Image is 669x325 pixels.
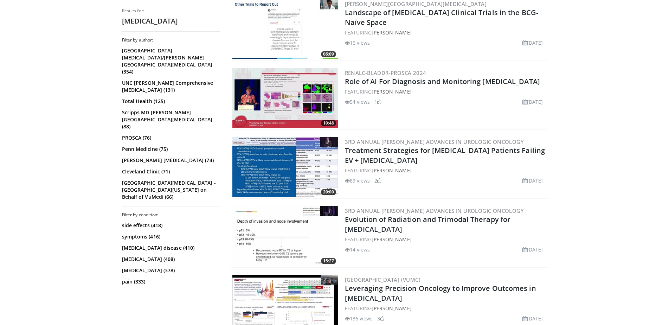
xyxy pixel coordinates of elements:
a: Leveraging Precision Oncology to Improve Outcomes in [MEDICAL_DATA] [345,283,536,303]
div: FEATURING [345,29,546,36]
a: 3rd Annual [PERSON_NAME] Advances In Urologic Oncology [345,138,524,145]
span: 10:48 [321,120,336,126]
a: 20:00 [232,137,338,197]
li: [DATE] [522,315,543,322]
li: 54 views [345,98,370,106]
a: 3rd Annual [PERSON_NAME] Advances In Urologic Oncology [345,207,524,214]
a: 15:27 [232,206,338,266]
a: [MEDICAL_DATA] (408) [122,256,219,263]
a: [PERSON_NAME] [372,236,411,243]
li: 89 views [345,177,370,184]
a: Role of Al For Diagnosis and Monitoring [MEDICAL_DATA] [345,77,540,86]
li: 14 views [345,246,370,253]
a: [GEOGRAPHIC_DATA] (VUMC) [345,276,421,283]
a: [PERSON_NAME] [372,29,411,36]
div: FEATURING [345,236,546,243]
a: pain (333) [122,278,219,285]
a: side effects (418) [122,222,219,229]
a: [PERSON_NAME] [372,88,411,95]
a: [PERSON_NAME][GEOGRAPHIC_DATA][MEDICAL_DATA] [345,0,487,7]
li: 1 [374,98,381,106]
li: 16 views [345,39,370,46]
div: FEATURING [345,305,546,312]
a: [MEDICAL_DATA] disease (410) [122,244,219,251]
li: [DATE] [522,246,543,253]
a: Cleveland Clinic (71) [122,168,219,175]
img: 9fbda9c0-1117-4452-b1e5-d56b745bdcf2.300x170_q85_crop-smart_upscale.jpg [232,68,338,128]
a: [PERSON_NAME] [372,167,411,174]
img: 15ad4c9f-d4af-4b0e-8567-6cc673462317.300x170_q85_crop-smart_upscale.jpg [232,206,338,266]
a: Scripps MD [PERSON_NAME][GEOGRAPHIC_DATA][MEDICAL_DATA] (88) [122,109,219,130]
a: [PERSON_NAME] [MEDICAL_DATA] (74) [122,157,219,164]
a: UNC [PERSON_NAME] Comprehensive [MEDICAL_DATA] (131) [122,79,219,94]
li: 136 views [345,315,373,322]
p: Results for: [122,8,220,14]
li: 2 [374,177,381,184]
li: [DATE] [522,39,543,46]
li: 3 [377,315,384,322]
h3: Filter by condition: [122,212,220,218]
img: 291ce179-6012-4f4b-ba36-f7b8d7efc512.300x170_q85_crop-smart_upscale.jpg [232,137,338,197]
li: [DATE] [522,98,543,106]
a: Evolution of Radiation and Trimodal Therapy for [MEDICAL_DATA] [345,215,511,234]
a: [GEOGRAPHIC_DATA][MEDICAL_DATA] - [GEOGRAPHIC_DATA][US_STATE] on Behalf of VuMedi (66) [122,179,219,200]
span: 15:27 [321,258,336,264]
a: PROSCA (76) [122,134,219,141]
a: [PERSON_NAME] [372,305,411,312]
a: Treatment Strategies for [MEDICAL_DATA] Patients Failing EV + [MEDICAL_DATA] [345,146,545,165]
span: 06:09 [321,51,336,57]
a: symptoms (416) [122,233,219,240]
div: FEATURING [345,167,546,174]
a: Total Health (125) [122,98,219,105]
a: RENALC-BLADDR-PROSCA 2024 [345,69,426,76]
a: Penn Medicine (75) [122,146,219,153]
a: Landscape of [MEDICAL_DATA] Clinical Trials in the BCG-Naïve Space [345,8,539,27]
div: FEATURING [345,88,546,95]
h2: [MEDICAL_DATA] [122,17,220,26]
a: [GEOGRAPHIC_DATA][MEDICAL_DATA]/[PERSON_NAME][GEOGRAPHIC_DATA][MEDICAL_DATA] (354) [122,47,219,75]
a: 10:48 [232,68,338,128]
h3: Filter by author: [122,37,220,43]
li: [DATE] [522,177,543,184]
span: 20:00 [321,189,336,195]
a: [MEDICAL_DATA] (378) [122,267,219,274]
